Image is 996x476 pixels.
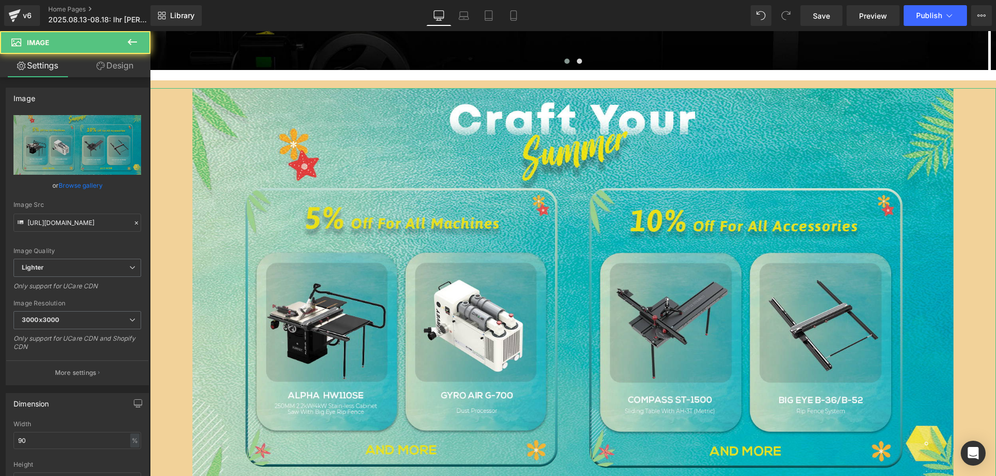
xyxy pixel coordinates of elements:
b: Lighter [22,263,44,271]
input: auto [13,432,141,449]
div: Dimension [13,394,49,408]
a: Laptop [451,5,476,26]
a: Home Pages [48,5,168,13]
a: Preview [847,5,900,26]
a: v6 [4,5,40,26]
span: Preview [859,10,887,21]
button: Redo [776,5,796,26]
input: Link [13,214,141,232]
div: % [130,433,140,447]
div: Image Src [13,201,141,208]
div: Height [13,461,141,468]
div: Image Resolution [13,300,141,307]
div: Image Quality [13,247,141,255]
div: Open Intercom Messenger [961,441,986,466]
a: New Library [150,5,202,26]
span: Save [813,10,830,21]
div: Width [13,421,141,428]
a: Mobile [501,5,526,26]
div: Image [13,88,35,103]
span: Library [170,11,195,20]
div: Only support for UCare CDN [13,282,141,297]
b: 3000x3000 [22,316,59,324]
a: Desktop [426,5,451,26]
button: More [971,5,992,26]
div: v6 [21,9,34,22]
button: More settings [6,360,148,385]
p: More settings [55,368,96,377]
a: Design [77,54,153,77]
span: 2025.08.13-08.18: Ihr [PERSON_NAME], Ihr Style [48,16,148,24]
button: Undo [751,5,771,26]
div: or [13,180,141,191]
button: Publish [904,5,967,26]
div: Only support for UCare CDN and Shopify CDN [13,334,141,358]
span: Publish [916,11,942,20]
a: Browse gallery [59,176,103,194]
a: Tablet [476,5,501,26]
span: Image [27,38,49,47]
